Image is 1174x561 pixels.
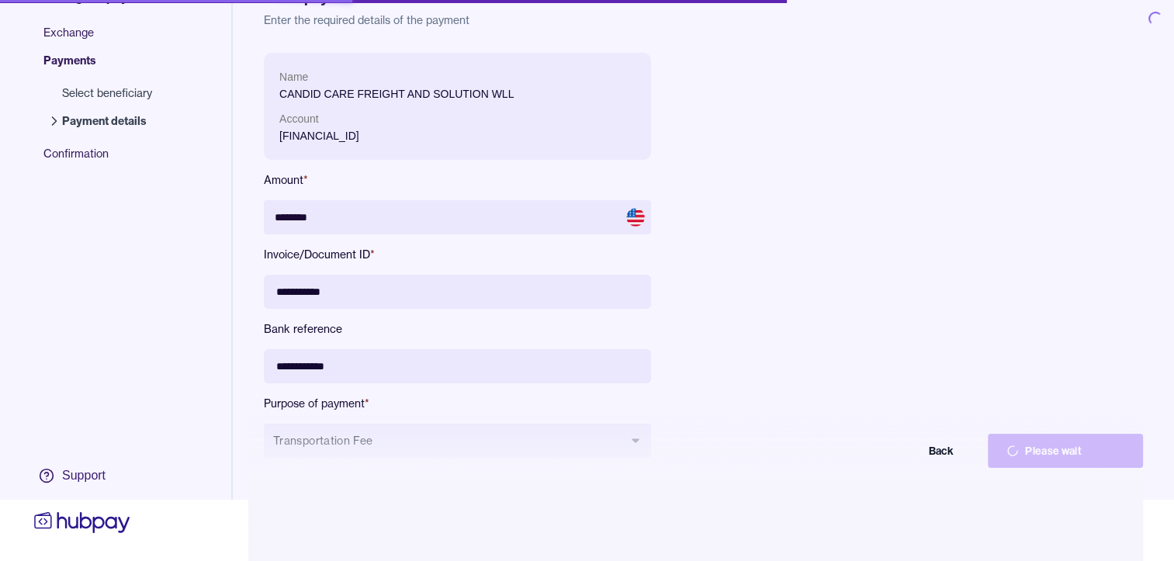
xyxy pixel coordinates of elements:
label: Amount [264,172,651,188]
p: Name [279,68,635,85]
label: Purpose of payment [264,396,651,411]
label: Invoice/Document ID [264,247,651,262]
p: Enter the required details of the payment [264,12,1143,28]
button: Back [817,434,972,468]
label: Bank reference [264,321,651,337]
a: Support [31,459,133,492]
span: Payment details [62,113,152,129]
p: [FINANCIAL_ID] [279,127,635,144]
span: Confirmation [43,146,168,174]
div: Support [62,467,106,484]
span: Exchange [43,25,168,53]
p: CANDID CARE FREIGHT AND SOLUTION WLL [279,85,635,102]
span: Transportation Fee [273,433,623,448]
span: Payments [43,53,168,81]
p: Account [279,110,635,127]
span: Select beneficiary [62,85,152,101]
